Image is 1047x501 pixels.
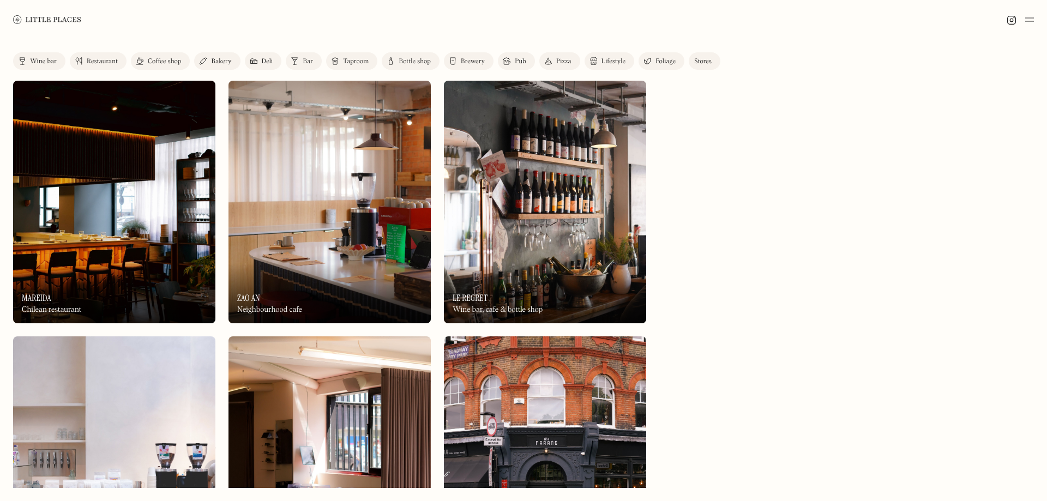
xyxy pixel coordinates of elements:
a: Restaurant [70,52,127,70]
div: Taproom [343,58,369,65]
a: Deli [245,52,282,70]
a: MareidaMareidaMareidaChilean restaurant [13,81,215,323]
div: Bottle shop [399,58,431,65]
div: Bakery [211,58,231,65]
h3: Le Regret [453,293,488,303]
div: Pub [515,58,526,65]
h3: Mareida [22,293,51,303]
div: Wine bar [30,58,57,65]
a: Pizza [539,52,580,70]
div: Wine bar, cafe & bottle shop [453,305,543,315]
a: Brewery [444,52,494,70]
div: Lifestyle [601,58,625,65]
div: Neighbourhood cafe [237,305,302,315]
div: Brewery [461,58,485,65]
a: Bar [286,52,322,70]
div: Deli [262,58,273,65]
div: Restaurant [87,58,118,65]
div: Foliage [655,58,676,65]
div: Coffee shop [148,58,181,65]
img: Zao An [228,81,431,323]
h3: Zao An [237,293,260,303]
a: Taproom [326,52,377,70]
div: Bar [303,58,313,65]
div: Chilean restaurant [22,305,81,315]
a: Lifestyle [585,52,634,70]
a: Le RegretLe RegretLe RegretWine bar, cafe & bottle shop [444,81,646,323]
a: Stores [689,52,720,70]
a: Zao AnZao AnZao AnNeighbourhood cafe [228,81,431,323]
a: Coffee shop [131,52,190,70]
a: Bakery [194,52,240,70]
div: Stores [694,58,712,65]
div: Pizza [556,58,571,65]
img: Le Regret [444,81,646,323]
a: Foliage [639,52,684,70]
a: Pub [498,52,535,70]
img: Mareida [13,81,215,323]
a: Wine bar [13,52,65,70]
a: Bottle shop [382,52,440,70]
